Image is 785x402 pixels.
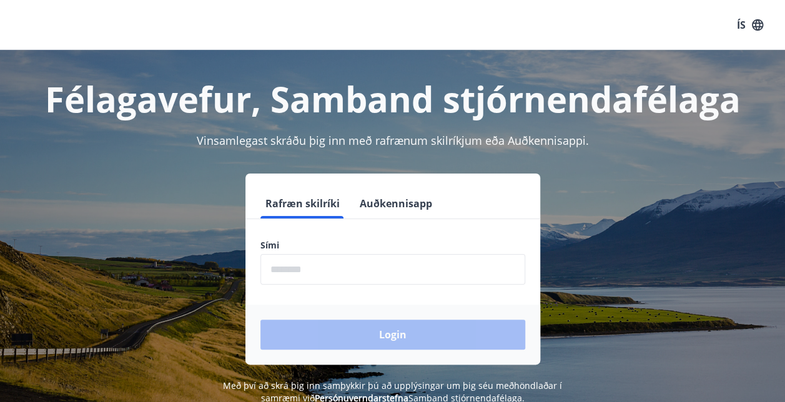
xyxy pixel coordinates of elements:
[355,189,437,218] button: Auðkennisapp
[260,189,345,218] button: Rafræn skilríki
[730,14,770,36] button: ÍS
[15,75,770,122] h1: Félagavefur, Samband stjórnendafélaga
[197,133,589,148] span: Vinsamlegast skráðu þig inn með rafrænum skilríkjum eða Auðkennisappi.
[260,239,525,252] label: Sími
